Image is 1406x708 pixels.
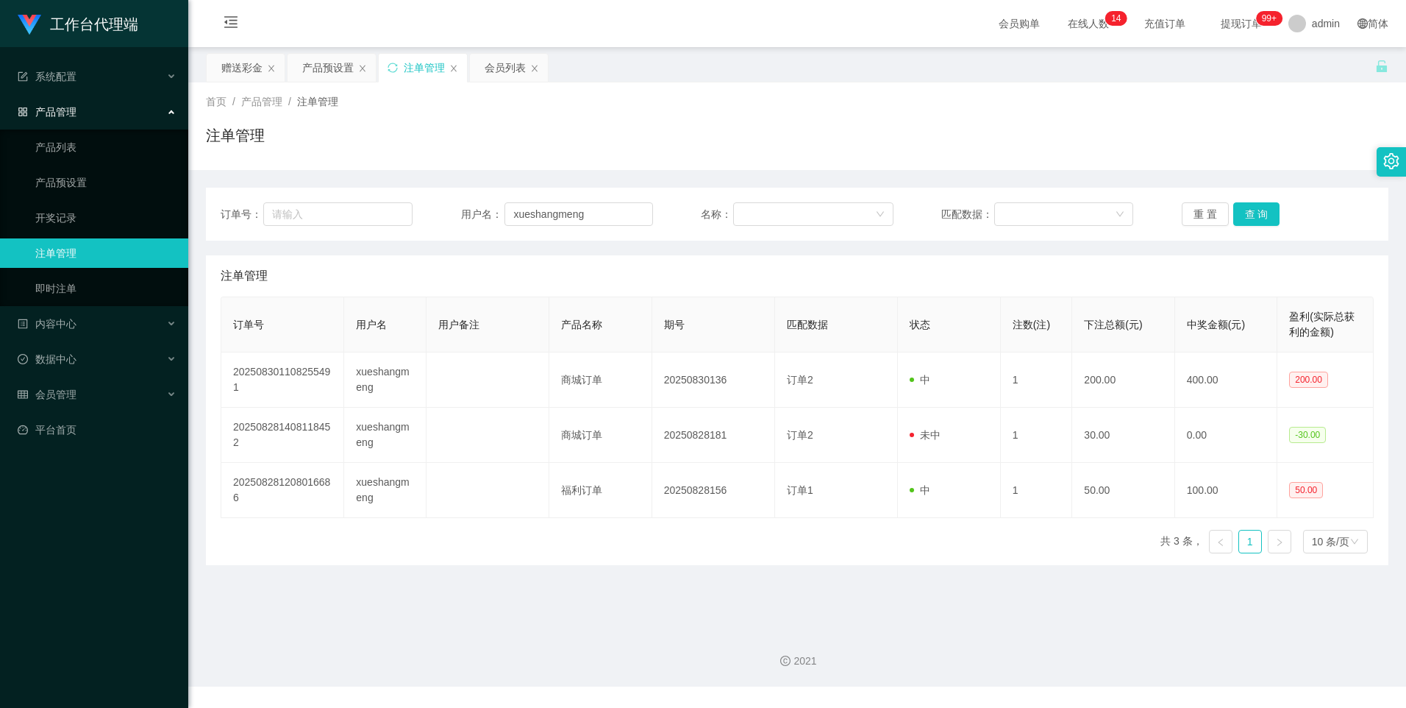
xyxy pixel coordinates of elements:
i: 图标: table [18,389,28,400]
i: 图标: menu-fold [206,1,256,48]
i: 图标: close [449,64,458,73]
span: 产品管理 [18,106,76,118]
i: 图标: left [1216,538,1225,547]
span: 中奖金额(元) [1187,319,1245,330]
i: 图标: check-circle-o [18,354,28,364]
span: 期号 [664,319,685,330]
i: 图标: sync [388,63,398,73]
td: 200.00 [1072,353,1174,408]
i: 图标: close [267,64,276,73]
span: 200.00 [1289,372,1328,388]
a: 注单管理 [35,238,176,268]
span: 首页 [206,96,226,107]
div: 10 条/页 [1312,531,1349,553]
span: 注数(注) [1013,319,1050,330]
sup: 1053 [1256,11,1282,26]
td: 1 [1001,353,1073,408]
span: 未中 [910,429,941,441]
i: 图标: copyright [780,656,791,666]
span: 50.00 [1289,482,1323,498]
span: 产品名称 [561,319,602,330]
td: 400.00 [1175,353,1277,408]
td: 30.00 [1072,408,1174,463]
span: 用户名： [461,207,505,222]
li: 1 [1238,530,1262,553]
a: 即时注单 [35,274,176,303]
img: logo.9652507e.png [18,15,41,35]
span: 在线人数 [1060,18,1116,29]
span: -30.00 [1289,427,1326,443]
i: 图标: right [1275,538,1284,547]
td: 202508301108255491 [221,353,344,408]
i: 图标: down [876,210,885,220]
li: 共 3 条， [1160,530,1203,553]
div: 赠送彩金 [221,54,263,82]
span: 名称： [701,207,733,222]
td: 50.00 [1072,463,1174,518]
span: 产品管理 [241,96,282,107]
sup: 14 [1105,11,1127,26]
span: 数据中心 [18,353,76,365]
button: 查 询 [1233,202,1280,226]
i: 图标: unlock [1375,60,1388,73]
span: 注单管理 [221,267,268,285]
span: 中 [910,484,930,496]
span: 订单号： [221,207,263,222]
i: 图标: close [530,64,539,73]
h1: 工作台代理端 [50,1,138,48]
td: 1 [1001,463,1073,518]
li: 上一页 [1209,530,1232,553]
span: 会员管理 [18,389,76,400]
i: 图标: appstore-o [18,107,28,117]
p: 4 [1116,11,1121,26]
td: 202508281208016686 [221,463,344,518]
a: 产品列表 [35,132,176,162]
button: 重 置 [1182,202,1229,226]
span: 订单1 [787,484,813,496]
span: 下注总额(元) [1084,319,1142,330]
span: 订单号 [233,319,264,330]
i: 图标: down [1350,537,1359,548]
span: 盈利(实际总获利的金额) [1289,311,1355,338]
td: 0.00 [1175,408,1277,463]
div: 产品预设置 [302,54,354,82]
span: 匹配数据 [787,319,828,330]
li: 下一页 [1268,530,1291,553]
td: xueshangmeng [344,353,427,408]
div: 2021 [200,654,1394,669]
td: 福利订单 [549,463,652,518]
span: 用户备注 [438,319,479,330]
i: 图标: close [358,64,367,73]
a: 产品预设置 [35,168,176,197]
a: 图标: dashboard平台首页 [18,415,176,445]
span: / [288,96,291,107]
span: 中 [910,374,930,386]
i: 图标: profile [18,319,28,329]
a: 开奖记录 [35,203,176,233]
input: 请输入 [263,202,413,226]
span: 内容中心 [18,318,76,330]
span: 充值订单 [1137,18,1193,29]
span: 提现订单 [1213,18,1269,29]
span: 用户名 [356,319,387,330]
span: 注单管理 [297,96,338,107]
span: 状态 [910,319,930,330]
span: 系统配置 [18,71,76,82]
div: 会员列表 [485,54,526,82]
input: 请输入 [504,202,653,226]
span: 匹配数据： [941,207,994,222]
td: 100.00 [1175,463,1277,518]
i: 图标: setting [1383,153,1399,169]
span: / [232,96,235,107]
a: 工作台代理端 [18,18,138,29]
h1: 注单管理 [206,124,265,146]
span: 订单2 [787,429,813,441]
i: 图标: global [1357,18,1368,29]
td: 202508281408118452 [221,408,344,463]
a: 1 [1239,531,1261,553]
i: 图标: down [1116,210,1124,220]
td: 商城订单 [549,353,652,408]
td: 20250828181 [652,408,775,463]
i: 图标: form [18,71,28,82]
td: 1 [1001,408,1073,463]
